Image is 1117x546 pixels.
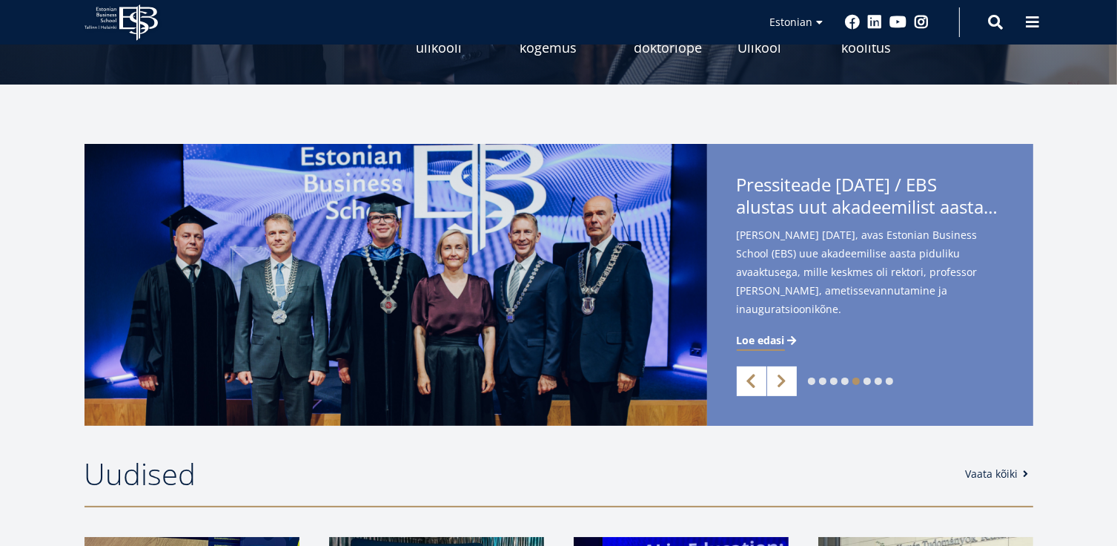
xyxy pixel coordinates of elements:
[966,467,1033,481] a: Vaata kõiki
[915,15,929,30] a: Instagram
[84,455,951,493] h2: Uudised
[868,15,883,30] a: Linkedin
[846,15,861,30] a: Facebook
[890,15,907,30] a: Youtube
[875,378,882,385] a: 7
[819,378,826,385] a: 2
[417,25,504,55] span: Vastuvõtt ülikooli
[842,25,929,55] span: Juhtide koolitus
[84,144,707,426] img: a
[737,174,1004,223] span: Pressiteade [DATE] / EBS
[738,25,826,55] span: Avatud Ülikool
[841,378,849,385] a: 4
[737,226,1004,342] span: [PERSON_NAME] [DATE], avas Estonian Business School (EBS) uue akadeemilise aasta piduliku avaaktu...
[808,378,815,385] a: 1
[737,333,785,348] span: Loe edasi
[830,378,838,385] a: 3
[634,25,722,55] span: Teadustöö ja doktoriõpe
[737,333,800,348] a: Loe edasi
[767,366,797,396] a: Next
[737,196,1004,218] span: alustas uut akadeemilist aastat rektor [PERSON_NAME] ametissevannutamisega - teise ametiaja keskm...
[886,378,893,385] a: 8
[737,366,766,396] a: Previous
[852,378,860,385] a: 5
[520,25,618,55] span: Rahvusvaheline kogemus
[864,378,871,385] a: 6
